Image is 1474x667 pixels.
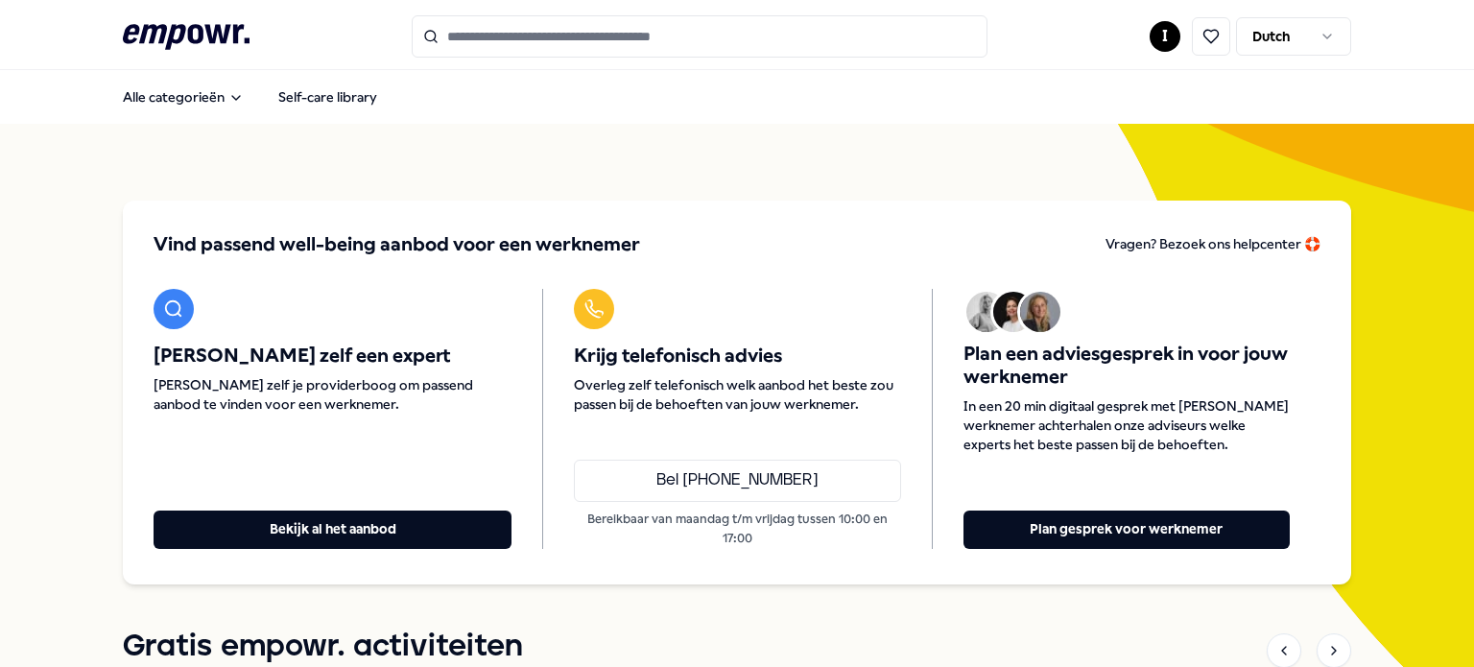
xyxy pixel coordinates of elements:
img: Avatar [966,292,1007,332]
p: Bereikbaar van maandag t/m vrijdag tussen 10:00 en 17:00 [574,510,900,549]
button: I [1150,21,1180,52]
button: Bekijk al het aanbod [154,511,511,549]
span: Vragen? Bezoek ons helpcenter 🛟 [1105,236,1320,251]
span: [PERSON_NAME] zelf je providerboog om passend aanbod te vinden voor een werknemer. [154,375,511,414]
nav: Main [107,78,392,116]
a: Self-care library [263,78,392,116]
span: Overleg zelf telefonisch welk aanbod het beste zou passen bij de behoeften van jouw werknemer. [574,375,900,414]
a: Vragen? Bezoek ons helpcenter 🛟 [1105,231,1320,258]
input: Search for products, categories or subcategories [412,15,987,58]
a: Bel [PHONE_NUMBER] [574,460,900,502]
img: Avatar [993,292,1034,332]
button: Alle categorieën [107,78,259,116]
span: Plan een adviesgesprek in voor jouw werknemer [963,343,1290,389]
span: Krijg telefonisch advies [574,345,900,368]
button: Plan gesprek voor werknemer [963,511,1290,549]
span: In een 20 min digitaal gesprek met [PERSON_NAME] werknemer achterhalen onze adviseurs welke exper... [963,396,1290,454]
span: [PERSON_NAME] zelf een expert [154,345,511,368]
span: Vind passend well-being aanbod voor een werknemer [154,231,640,258]
img: Avatar [1020,292,1060,332]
